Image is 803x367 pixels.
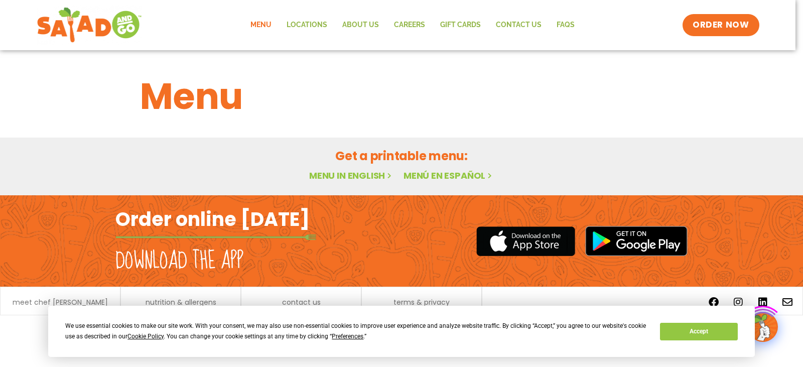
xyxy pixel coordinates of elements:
[585,226,688,256] img: google_play
[37,5,143,45] img: new-SAG-logo-768×292
[115,247,243,275] h2: Download the app
[309,169,393,182] a: Menu in English
[683,14,759,36] a: ORDER NOW
[393,299,450,306] a: terms & privacy
[65,321,648,342] div: We use essential cookies to make our site work. With your consent, we may also use non-essential ...
[48,306,755,357] div: Cookie Consent Prompt
[146,299,216,306] a: nutrition & allergens
[404,169,494,182] a: Menú en español
[693,19,749,31] span: ORDER NOW
[127,333,164,340] span: Cookie Policy
[476,225,575,258] img: appstore
[433,14,488,37] a: GIFT CARDS
[243,14,279,37] a: Menu
[279,14,335,37] a: Locations
[140,147,663,165] h2: Get a printable menu:
[386,14,433,37] a: Careers
[332,333,363,340] span: Preferences
[335,14,386,37] a: About Us
[660,323,737,340] button: Accept
[115,207,310,231] h2: Order online [DATE]
[243,14,582,37] nav: Menu
[140,69,663,124] h1: Menu
[13,299,108,306] a: meet chef [PERSON_NAME]
[115,234,316,240] img: fork
[549,14,582,37] a: FAQs
[488,14,549,37] a: Contact Us
[282,299,321,306] a: contact us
